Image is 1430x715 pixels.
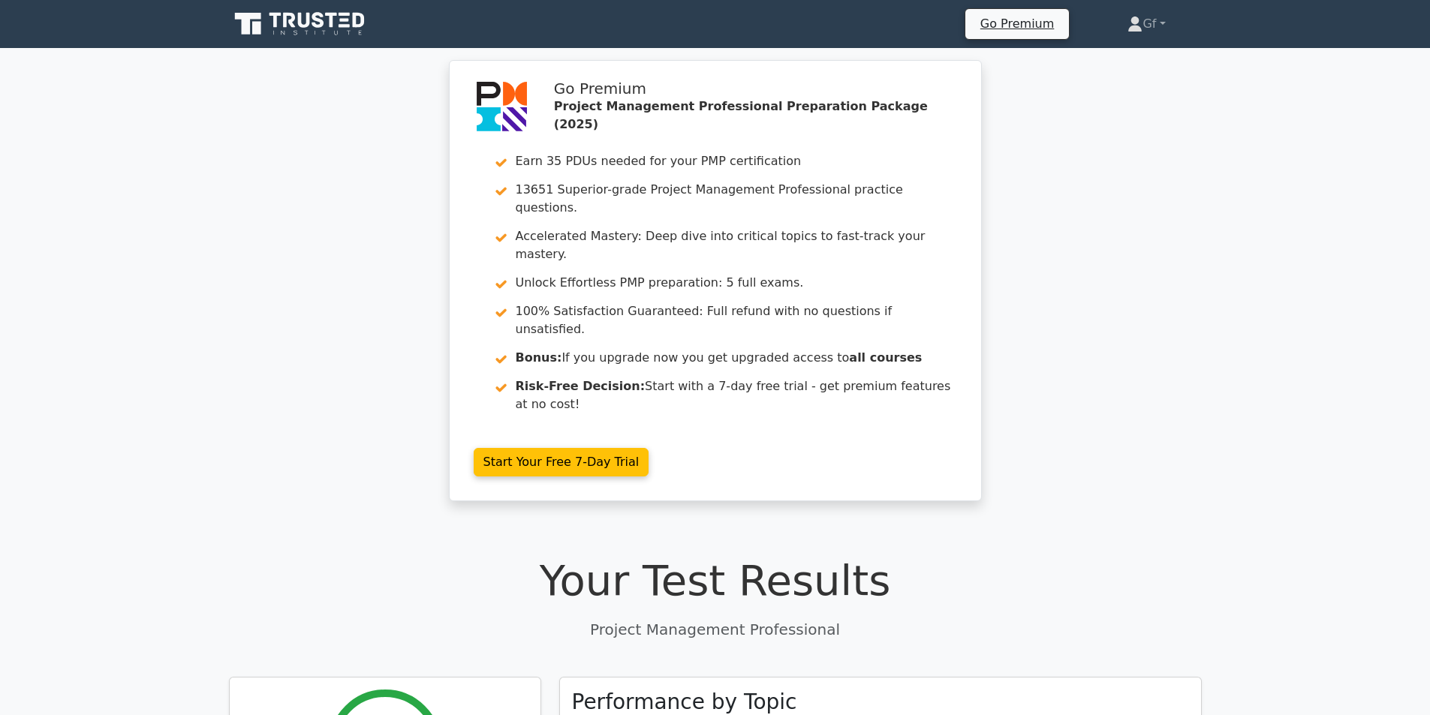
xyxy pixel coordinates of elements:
[971,14,1063,34] a: Go Premium
[229,555,1202,605] h1: Your Test Results
[474,448,649,476] a: Start Your Free 7-Day Trial
[1091,9,1201,39] a: Gf
[572,689,797,715] h3: Performance by Topic
[229,618,1202,641] p: Project Management Professional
